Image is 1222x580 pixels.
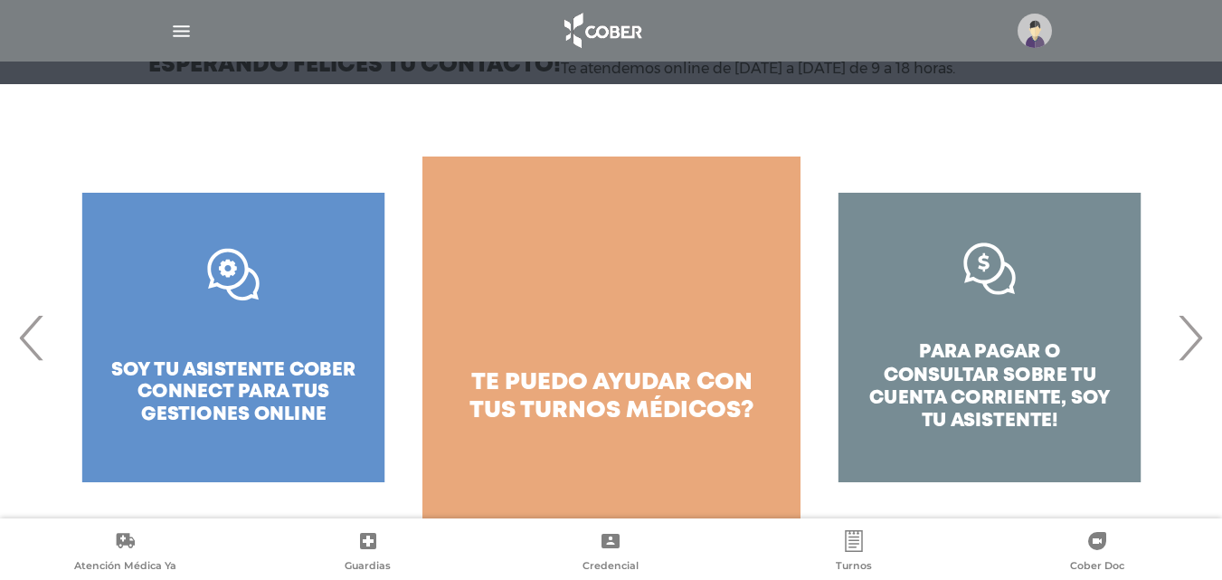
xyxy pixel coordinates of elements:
[247,530,490,576] a: Guardias
[4,530,247,576] a: Atención Médica Ya
[345,559,391,575] span: Guardias
[148,54,561,77] h3: Esperando felices tu contacto!
[1070,559,1124,575] span: Cober Doc
[14,289,50,386] span: Previous
[1018,14,1052,48] img: profile-placeholder.svg
[489,530,733,576] a: Credencial
[554,9,649,52] img: logo_cober_home-white.png
[469,372,753,422] span: te puedo ayudar con tus
[422,157,800,518] a: te puedo ayudar con tus turnos médicos?
[561,60,955,77] p: Te atendemos online de [DATE] a [DATE] de 9 a 18 horas.
[733,530,976,576] a: Turnos
[836,559,872,575] span: Turnos
[74,559,176,575] span: Atención Médica Ya
[1172,289,1208,386] span: Next
[170,20,193,43] img: Cober_menu-lines-white.svg
[583,559,639,575] span: Credencial
[520,400,754,422] span: turnos médicos?
[975,530,1218,576] a: Cober Doc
